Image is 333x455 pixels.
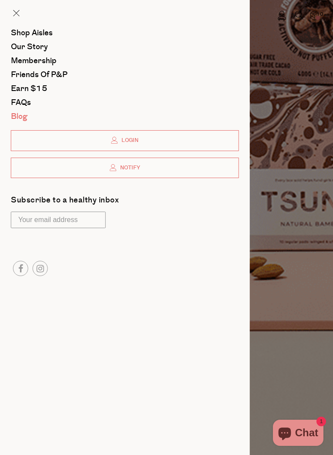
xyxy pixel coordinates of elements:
[11,43,239,51] a: Our Story
[11,41,48,53] span: Our Story
[270,420,326,448] inbox-online-store-chat: Shopify online store chat
[11,85,239,93] a: Earn $15
[11,83,47,94] span: Earn $15
[11,57,239,65] a: Membership
[11,99,239,107] a: FAQs
[11,55,57,67] span: Membership
[11,69,67,81] span: Friends of P&P
[119,137,138,144] span: Login
[11,97,31,108] span: FAQs
[11,111,27,122] span: Blog
[11,158,239,179] a: Notify
[11,27,53,39] span: Shop Aisles
[11,113,239,121] a: Blog
[118,164,140,172] span: Notify
[11,196,119,207] label: Subscribe to a healthy inbox
[11,212,106,228] input: Your email address
[11,71,239,79] a: Friends of P&P
[11,29,239,37] a: Shop Aisles
[11,130,239,151] a: Login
